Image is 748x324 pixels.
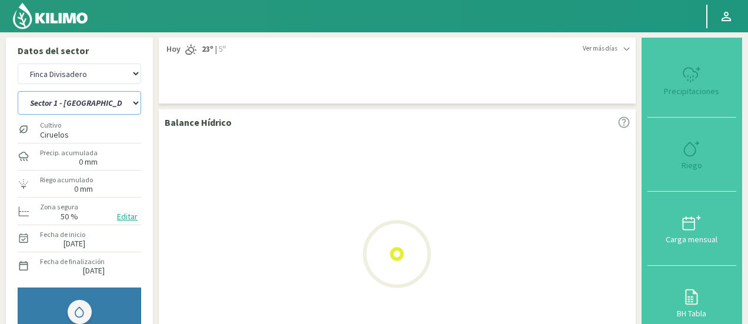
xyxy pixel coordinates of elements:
[647,192,736,266] button: Carga mensual
[583,44,617,54] span: Ver más días
[202,44,213,54] strong: 23º
[18,44,141,58] p: Datos del sector
[215,44,217,55] span: |
[165,115,232,129] p: Balance Hídrico
[647,118,736,192] button: Riego
[217,44,226,55] span: 5º
[74,185,93,193] label: 0 mm
[83,267,105,275] label: [DATE]
[651,309,733,318] div: BH Tabla
[61,213,78,221] label: 50 %
[40,202,78,212] label: Zona segura
[651,161,733,169] div: Riego
[651,235,733,243] div: Carga mensual
[647,44,736,118] button: Precipitaciones
[338,195,456,313] img: Loading...
[12,2,89,30] img: Kilimo
[165,44,181,55] span: Hoy
[40,229,85,240] label: Fecha de inicio
[64,240,85,248] label: [DATE]
[651,87,733,95] div: Precipitaciones
[40,256,105,267] label: Fecha de finalización
[40,175,93,185] label: Riego acumulado
[40,148,98,158] label: Precip. acumulada
[40,131,69,139] label: Ciruelos
[113,210,141,223] button: Editar
[79,158,98,166] label: 0 mm
[40,120,69,131] label: Cultivo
